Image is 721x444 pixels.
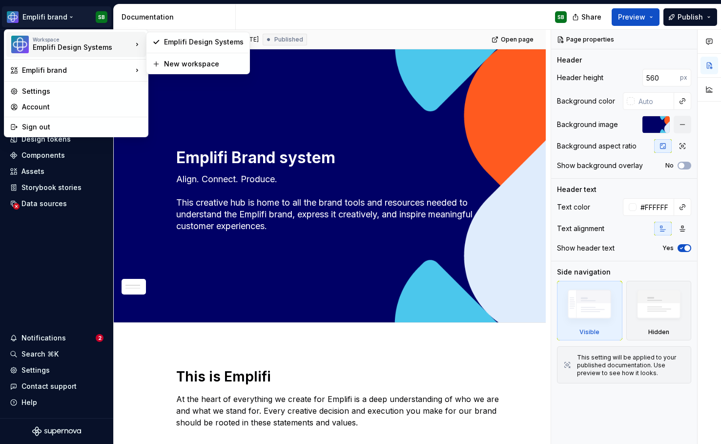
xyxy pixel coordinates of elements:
[22,65,132,75] div: Emplifi brand
[22,102,142,112] div: Account
[33,42,116,52] div: Emplifi Design Systems
[33,37,132,42] div: Workspace
[22,86,142,96] div: Settings
[164,37,244,47] div: Emplifi Design Systems
[22,122,142,132] div: Sign out
[11,36,29,53] img: 1ea0bd9b-656a-4045-8d3b-f5d01442cdbd.png
[164,59,244,69] div: New workspace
